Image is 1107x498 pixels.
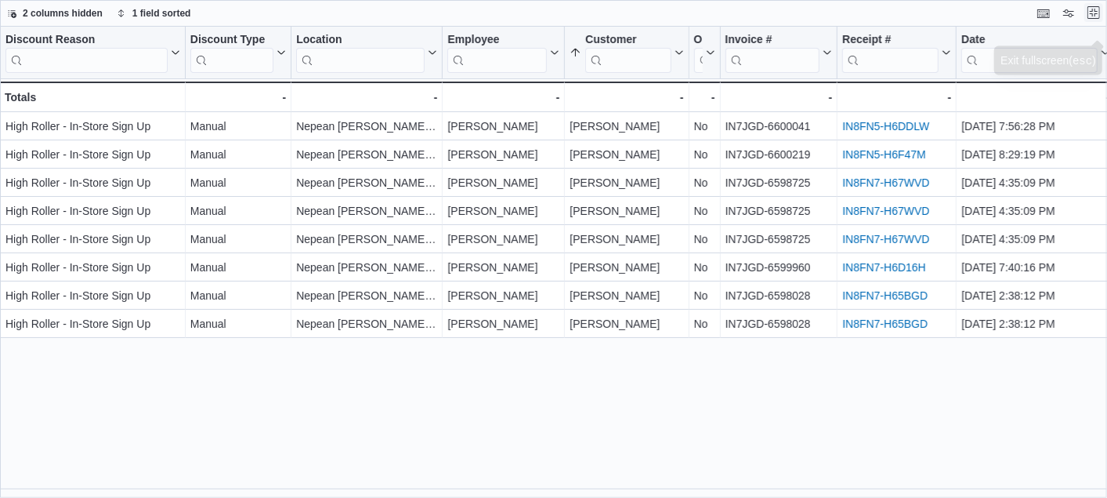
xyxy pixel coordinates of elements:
div: Employee [447,33,547,48]
div: [PERSON_NAME] [570,230,683,249]
a: IN8FN7-H67WVD [842,233,929,245]
div: [PERSON_NAME] [447,202,559,220]
div: Manual [190,117,286,136]
div: Manual [190,230,286,249]
div: No [694,286,715,305]
div: Date [961,33,1098,48]
div: Manual [190,173,286,192]
button: 1 field sorted [110,4,197,23]
div: Discount Type [190,33,273,48]
div: Nepean [PERSON_NAME] [PERSON_NAME] [296,145,437,164]
button: Invoice # [725,33,833,73]
div: - [842,88,951,107]
div: Online [694,33,703,48]
div: [PERSON_NAME] [570,314,683,333]
div: No [694,230,715,249]
div: Discount Reason [5,33,168,48]
a: IN8FN7-H65BGD [842,318,928,330]
div: Nepean [PERSON_NAME] [PERSON_NAME] [296,314,437,333]
div: Receipt # [842,33,939,48]
div: Nepean [PERSON_NAME] [PERSON_NAME] [296,230,437,249]
button: Display options [1059,4,1078,23]
div: High Roller - In-Store Sign Up [5,314,180,333]
div: Employee [447,33,547,73]
button: Keyboard shortcuts [1034,4,1053,23]
div: Manual [190,258,286,277]
div: Date [961,33,1098,73]
span: 1 field sorted [132,7,191,20]
div: [PERSON_NAME] [447,314,559,333]
div: Receipt # URL [842,33,939,73]
div: Invoice # [725,33,820,48]
button: Discount Reason [5,33,180,73]
div: Nepean [PERSON_NAME] [PERSON_NAME] [296,173,437,192]
div: - [447,88,559,107]
a: IN8FN5-H6F47M [842,148,926,161]
div: [PERSON_NAME] [447,230,559,249]
button: Employee [447,33,559,73]
div: No [694,314,715,333]
div: Manual [190,145,286,164]
a: IN8FN7-H6D16H [842,261,926,274]
div: IN7JGD-6598725 [725,202,833,220]
div: IN7JGD-6600219 [725,145,833,164]
div: Exit fullscreen ( ) [1000,42,1096,58]
div: Location [296,33,425,48]
div: Online [694,33,703,73]
div: Nepean [PERSON_NAME] [PERSON_NAME] [296,117,437,136]
div: Invoice # [725,33,820,73]
button: Receipt # [842,33,951,73]
div: IN7JGD-6598725 [725,230,833,249]
div: Discount Reason [5,33,168,73]
div: Nepean [PERSON_NAME] [PERSON_NAME] [296,286,437,305]
div: Totals [5,88,180,107]
div: IN7JGD-6598028 [725,286,833,305]
button: Discount Type [190,33,286,73]
button: Online [694,33,715,73]
div: High Roller - In-Store Sign Up [5,286,180,305]
div: - [190,88,286,107]
div: - [725,88,833,107]
div: [PERSON_NAME] [570,202,683,220]
div: High Roller - In-Store Sign Up [5,173,180,192]
div: High Roller - In-Store Sign Up [5,145,180,164]
a: IN8FN7-H67WVD [842,205,929,217]
a: IN8FN5-H6DDLW [842,120,929,133]
div: Manual [190,202,286,220]
div: No [694,145,715,164]
a: IN8FN7-H67WVD [842,176,929,189]
div: Discount Type [190,33,273,73]
div: [PERSON_NAME] [570,258,683,277]
div: IN7JGD-6600041 [725,117,833,136]
div: Nepean [PERSON_NAME] [PERSON_NAME] [296,202,437,220]
button: Exit fullscreen [1084,3,1103,22]
div: High Roller - In-Store Sign Up [5,230,180,249]
div: [PERSON_NAME] [570,173,683,192]
div: Customer [585,33,671,48]
div: [PERSON_NAME] [570,286,683,305]
div: High Roller - In-Store Sign Up [5,202,180,220]
div: [PERSON_NAME] [447,258,559,277]
button: Customer [570,33,683,73]
div: Customer [585,33,671,73]
div: IN7JGD-6598725 [725,173,833,192]
div: [PERSON_NAME] [447,145,559,164]
div: Manual [190,314,286,333]
div: Location [296,33,425,73]
div: [PERSON_NAME] [570,117,683,136]
div: - [296,88,437,107]
div: [PERSON_NAME] [447,286,559,305]
div: [PERSON_NAME] [447,117,559,136]
div: High Roller - In-Store Sign Up [5,258,180,277]
div: [PERSON_NAME] [570,145,683,164]
div: IN7JGD-6599960 [725,258,833,277]
div: No [694,173,715,192]
div: No [694,117,715,136]
div: No [694,202,715,220]
div: - [694,88,715,107]
span: 2 columns hidden [23,7,103,20]
div: No [694,258,715,277]
div: IN7JGD-6598028 [725,314,833,333]
div: Nepean [PERSON_NAME] [PERSON_NAME] [296,258,437,277]
kbd: esc [1073,44,1092,56]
